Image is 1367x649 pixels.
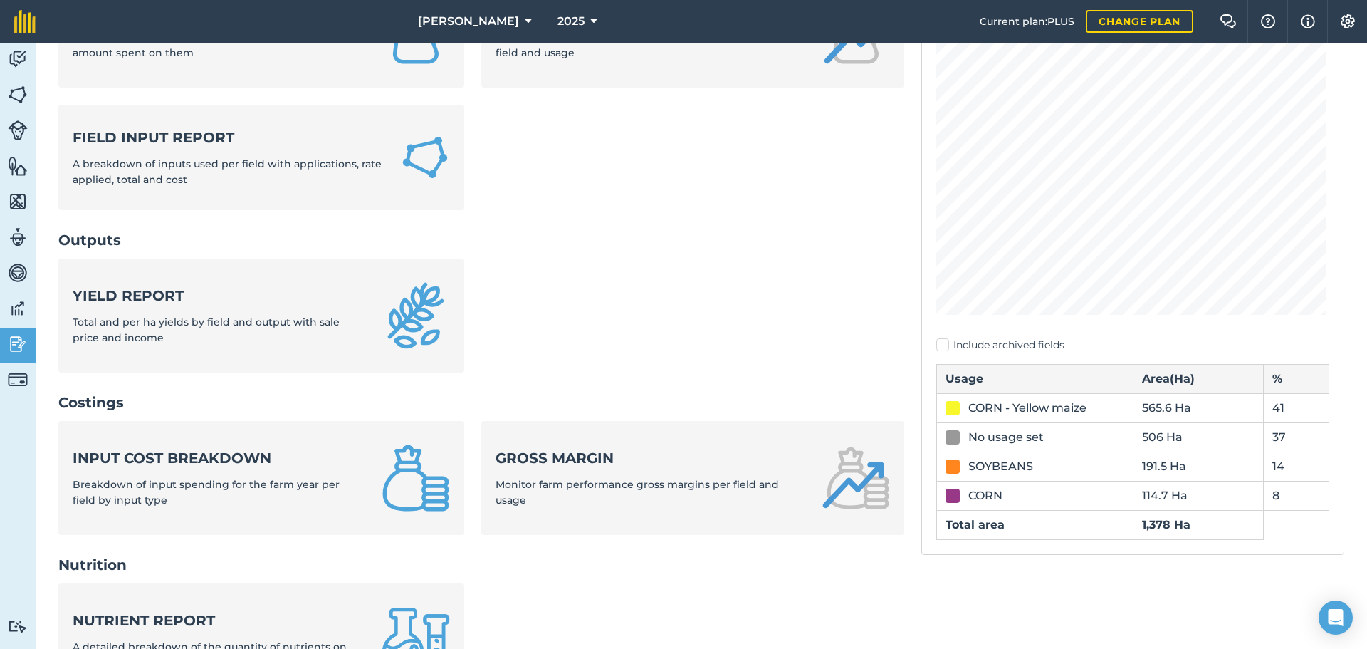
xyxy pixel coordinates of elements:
[8,227,28,248] img: svg+xml;base64,PD94bWwgdmVyc2lvbj0iMS4wIiBlbmNvZGluZz0idXRmLTgiPz4KPCEtLSBHZW5lcmF0b3I6IEFkb2JlIE...
[73,448,365,468] strong: Input cost breakdown
[557,13,585,30] span: 2025
[1133,393,1264,422] td: 565.6 Ha
[58,259,464,373] a: Yield reportTotal and per ha yields by field and output with sale price and income
[1264,422,1329,452] td: 37
[1264,364,1329,393] th: %
[496,478,779,507] span: Monitor farm performance gross margins per field and usage
[968,429,1044,446] div: No usage set
[73,128,383,147] strong: Field Input Report
[58,555,904,575] h2: Nutrition
[496,448,805,468] strong: Gross margin
[58,230,904,250] h2: Outputs
[1264,452,1329,481] td: 14
[418,13,519,30] span: [PERSON_NAME]
[8,48,28,70] img: svg+xml;base64,PD94bWwgdmVyc2lvbj0iMS4wIiBlbmNvZGluZz0idXRmLTgiPz4KPCEtLSBHZW5lcmF0b3I6IEFkb2JlIE...
[73,316,340,344] span: Total and per ha yields by field and output with sale price and income
[1259,14,1277,28] img: A question mark icon
[382,444,450,512] img: Input cost breakdown
[8,84,28,105] img: svg+xml;base64,PHN2ZyB4bWxucz0iaHR0cDovL3d3dy53My5vcmcvMjAwMC9zdmciIHdpZHRoPSI1NiIgaGVpZ2h0PSI2MC...
[1264,481,1329,510] td: 8
[496,30,802,58] span: A detailed breakdown of the quantity of an inputs used per field and usage
[481,421,904,535] a: Gross marginMonitor farm performance gross margins per field and usage
[936,338,1329,353] label: Include archived fields
[1133,452,1264,481] td: 191.5 Ha
[73,611,365,630] strong: Nutrient report
[8,191,28,212] img: svg+xml;base64,PHN2ZyB4bWxucz0iaHR0cDovL3d3dy53My5vcmcvMjAwMC9zdmciIHdpZHRoPSI1NiIgaGVpZ2h0PSI2MC...
[980,14,1074,29] span: Current plan : PLUS
[73,157,382,186] span: A breakdown of inputs used per field with applications, rate applied, total and cost
[73,478,340,507] span: Breakdown of input spending for the farm year per field by input type
[1319,601,1353,635] div: Open Intercom Messenger
[58,421,464,535] a: Input cost breakdownBreakdown of input spending for the farm year per field by input type
[1133,481,1264,510] td: 114.7 Ha
[937,364,1133,393] th: Usage
[8,298,28,319] img: svg+xml;base64,PD94bWwgdmVyc2lvbj0iMS4wIiBlbmNvZGluZz0idXRmLTgiPz4KPCEtLSBHZW5lcmF0b3I6IEFkb2JlIE...
[14,10,36,33] img: fieldmargin Logo
[8,370,28,390] img: svg+xml;base64,PD94bWwgdmVyc2lvbj0iMS4wIiBlbmNvZGluZz0idXRmLTgiPz4KPCEtLSBHZW5lcmF0b3I6IEFkb2JlIE...
[968,487,1002,504] div: CORN
[58,393,904,412] h2: Costings
[1142,518,1190,531] strong: 1,378 Ha
[400,131,450,185] img: Field Input Report
[382,281,450,350] img: Yield report
[1264,393,1329,422] td: 41
[1339,14,1356,28] img: A cog icon
[8,262,28,284] img: svg+xml;base64,PD94bWwgdmVyc2lvbj0iMS4wIiBlbmNvZGluZz0idXRmLTgiPz4KPCEtLSBHZW5lcmF0b3I6IEFkb2JlIE...
[968,400,1086,417] div: CORN - Yellow maize
[58,105,464,211] a: Field Input ReportA breakdown of inputs used per field with applications, rate applied, total and...
[1301,13,1315,30] img: svg+xml;base64,PHN2ZyB4bWxucz0iaHR0cDovL3d3dy53My5vcmcvMjAwMC9zdmciIHdpZHRoPSIxNyIgaGVpZ2h0PSIxNy...
[1133,422,1264,452] td: 506 Ha
[73,30,336,58] span: Summary of input totals applied this farm year and amount spent on them
[1220,14,1237,28] img: Two speech bubbles overlapping with the left bubble in the forefront
[8,333,28,355] img: svg+xml;base64,PD94bWwgdmVyc2lvbj0iMS4wIiBlbmNvZGluZz0idXRmLTgiPz4KPCEtLSBHZW5lcmF0b3I6IEFkb2JlIE...
[946,518,1005,531] strong: Total area
[8,155,28,177] img: svg+xml;base64,PHN2ZyB4bWxucz0iaHR0cDovL3d3dy53My5vcmcvMjAwMC9zdmciIHdpZHRoPSI1NiIgaGVpZ2h0PSI2MC...
[8,620,28,633] img: svg+xml;base64,PD94bWwgdmVyc2lvbj0iMS4wIiBlbmNvZGluZz0idXRmLTgiPz4KPCEtLSBHZW5lcmF0b3I6IEFkb2JlIE...
[73,286,365,306] strong: Yield report
[8,120,28,140] img: svg+xml;base64,PD94bWwgdmVyc2lvbj0iMS4wIiBlbmNvZGluZz0idXRmLTgiPz4KPCEtLSBHZW5lcmF0b3I6IEFkb2JlIE...
[1133,364,1264,393] th: Area ( Ha )
[968,458,1033,475] div: SOYBEANS
[822,444,890,512] img: Gross margin
[1086,10,1193,33] a: Change plan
